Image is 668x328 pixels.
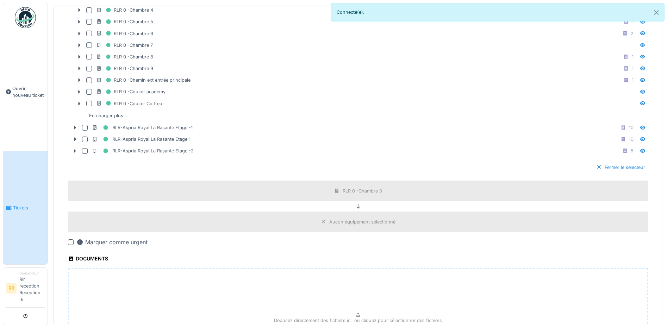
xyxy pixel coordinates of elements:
[632,77,633,83] div: 1
[6,271,45,308] a: RR DemandeurRlr reception Reception rlr
[96,76,191,84] div: RLR 0 -Chemin ext entrée principale
[68,253,108,265] div: Documents
[631,147,633,154] div: 5
[12,85,45,99] span: Ouvrir nouveau ticket
[96,64,153,73] div: RLR 0 -Chambre 9
[632,53,633,60] div: 1
[3,151,48,264] a: Tickets
[629,136,633,143] div: 10
[96,52,153,61] div: RLR 0 -Chambre 8
[6,283,17,294] li: RR
[92,146,194,155] div: RLR-Aspria Royal La Rasante Etage -2
[96,99,164,108] div: RLR 0 -Couloir Coiffeur
[96,29,153,38] div: RLR 0 -Chambre 6
[632,65,633,72] div: 1
[96,41,153,50] div: RLR 0 -Chambre 7
[331,3,665,21] div: Connecté(e).
[92,135,191,144] div: RLR-Aspria Royal La Rasante Etage 1
[631,30,633,37] div: 2
[632,18,633,25] div: 1
[3,32,48,151] a: Ouvrir nouveau ticket
[593,163,648,172] div: Fermer le sélecteur
[13,204,45,211] span: Tickets
[15,7,36,28] img: Badge_color-CXgf-gQk.svg
[343,188,382,194] div: RLR 0 -Chambre 3
[96,6,153,14] div: RLR 0 -Chambre 4
[629,124,633,131] div: 10
[19,271,45,276] div: Demandeur
[86,111,130,120] div: En charger plus…
[329,219,395,225] div: Aucun équipement sélectionné
[648,3,664,22] button: Close
[19,271,45,306] li: Rlr reception Reception rlr
[96,87,166,96] div: RLR 0 -Couloir academy
[274,317,442,324] p: Déposez directement des fichiers ici, ou cliquez pour sélectionner des fichiers
[76,238,148,246] div: Marquer comme urgent
[96,17,153,26] div: RLR 0 -Chambre 5
[92,123,193,132] div: RLR-Aspria Royal La Rasante Etage -1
